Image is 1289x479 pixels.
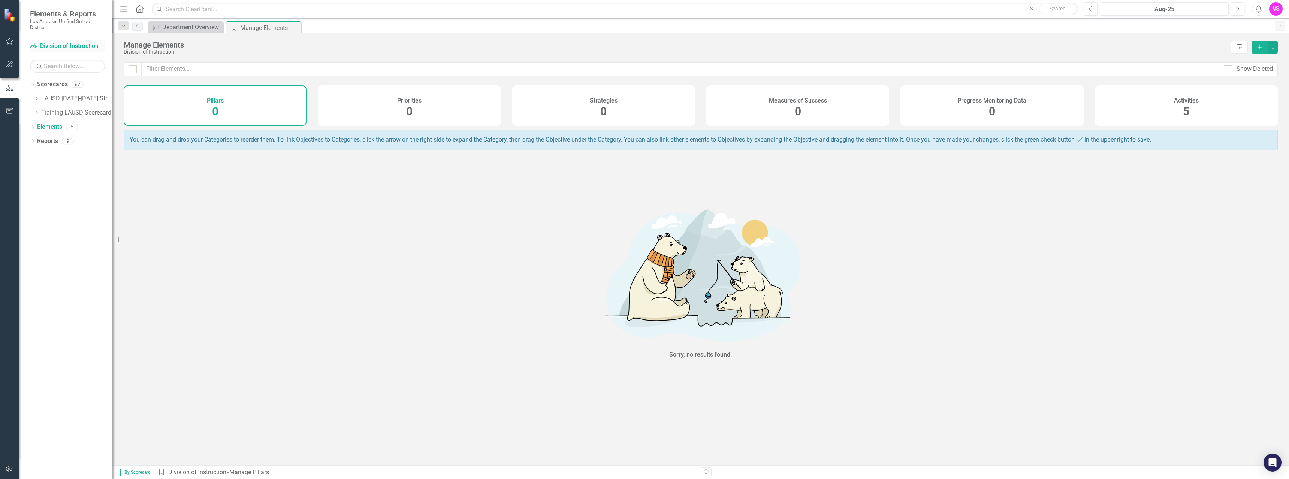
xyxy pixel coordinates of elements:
h4: Pillars [207,97,224,104]
div: Division of Instruction [124,49,1227,55]
h4: Strategies [590,97,618,104]
div: 5 [66,124,78,130]
a: Reports [37,137,58,146]
h4: Progress Monitoring Data [957,97,1026,104]
button: VS [1269,2,1283,16]
h4: Activities [1174,97,1199,104]
div: Manage Elements [124,41,1227,49]
div: 67 [72,81,84,88]
button: Search [1039,4,1076,14]
div: Sorry, no results found. [669,351,732,359]
span: Search [1050,6,1066,12]
img: ClearPoint Strategy [4,9,17,22]
input: Filter Elements... [141,62,1219,76]
span: 0 [989,105,995,118]
div: Open Intercom Messenger [1264,454,1282,472]
button: Aug-25 [1100,2,1229,16]
img: No results found [588,199,813,349]
input: Search ClearPoint... [152,3,1078,16]
a: Division of Instruction [30,42,105,51]
div: Manage Elements [240,23,299,33]
a: Department Overview [150,22,221,32]
div: You can drag and drop your Categories to reorder them. To link Objectives to Categories, click th... [124,130,1278,150]
a: Scorecards [37,80,68,89]
div: » Manage Pillars [158,468,695,477]
h4: Priorities [397,97,422,104]
span: 0 [406,105,413,118]
span: 0 [212,105,218,118]
div: Department Overview [162,22,221,32]
div: 9 [62,138,74,144]
div: Aug-25 [1102,5,1226,14]
a: LAUSD [DATE]-[DATE] Strategic Plan [41,94,112,103]
a: Training LAUSD Scorecard [41,109,112,117]
span: 0 [795,105,801,118]
a: Division of Instruction [168,469,226,476]
span: 5 [1183,105,1189,118]
a: Elements [37,123,62,131]
div: Show Deleted [1237,65,1273,73]
input: Search Below... [30,60,105,73]
span: By Scorecard [120,469,154,476]
span: Elements & Reports [30,9,105,18]
h4: Measures of Success [769,97,827,104]
span: 0 [600,105,607,118]
small: Los Angeles Unified School District [30,18,105,31]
